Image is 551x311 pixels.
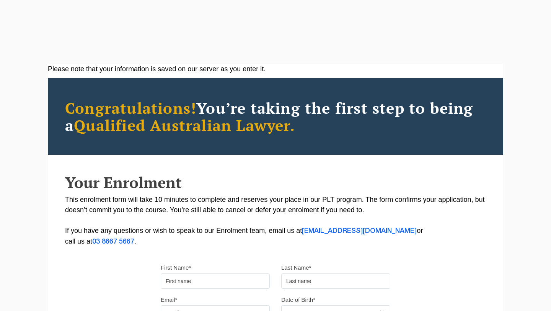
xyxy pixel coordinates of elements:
span: Qualified Australian Lawyer. [74,115,295,135]
a: [EMAIL_ADDRESS][DOMAIN_NAME] [302,228,417,234]
label: Last Name* [281,264,311,272]
span: Congratulations! [65,98,196,118]
label: Email* [161,296,177,304]
input: First name [161,273,270,289]
a: 03 8667 5667 [92,239,134,245]
label: Date of Birth* [281,296,315,304]
div: Please note that your information is saved on our server as you enter it. [48,64,503,74]
p: This enrolment form will take 10 minutes to complete and reserves your place in our PLT program. ... [65,195,486,247]
input: Last name [281,273,390,289]
label: First Name* [161,264,191,272]
h2: Your Enrolment [65,174,486,191]
h2: You’re taking the first step to being a [65,99,486,134]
